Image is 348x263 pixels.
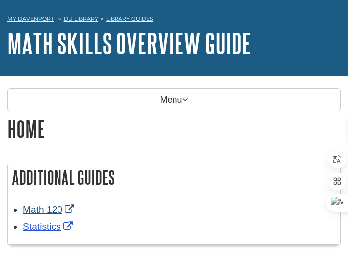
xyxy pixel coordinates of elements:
a: Math Skills Overview Guide [7,28,251,59]
a: Link opens in new window [23,221,75,232]
a: DU Library [64,15,98,22]
p: Menu [7,88,341,111]
h1: Home [7,116,341,141]
a: Library Guides [106,15,153,22]
a: Link opens in new window [23,204,77,215]
h2: Additional Guides [8,164,340,191]
a: My Davenport [7,15,54,23]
